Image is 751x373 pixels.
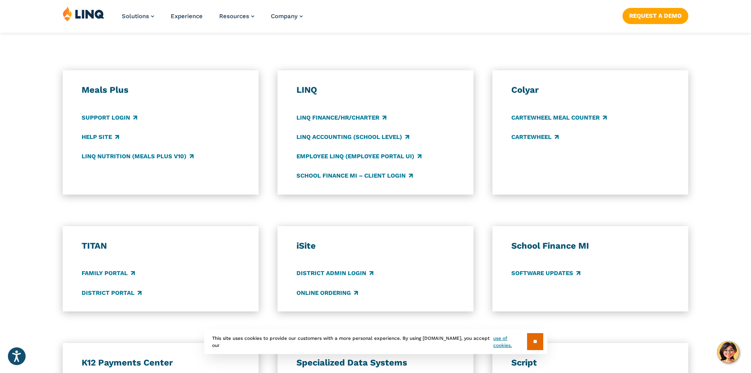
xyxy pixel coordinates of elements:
h3: LINQ [296,84,455,96]
a: Software Updates [511,269,580,278]
a: District Portal [82,289,142,297]
a: School Finance MI – Client Login [296,171,413,180]
a: Resources [219,13,254,20]
a: LINQ Nutrition (Meals Plus v10) [82,152,194,161]
span: Company [271,13,298,20]
a: Request a Demo [622,8,688,24]
a: CARTEWHEEL [511,133,559,141]
span: Resources [219,13,249,20]
h3: School Finance MI [511,240,670,251]
a: LINQ Finance/HR/Charter [296,113,386,122]
h3: TITAN [82,240,240,251]
a: use of cookies. [493,335,527,349]
a: Experience [171,13,203,20]
a: Solutions [122,13,154,20]
a: Online Ordering [296,289,358,297]
a: Employee LINQ (Employee Portal UI) [296,152,421,161]
h3: Meals Plus [82,84,240,96]
img: LINQ | K‑12 Software [63,6,104,21]
a: LINQ Accounting (school level) [296,133,409,141]
a: Help Site [82,133,119,141]
a: Family Portal [82,269,135,278]
h3: iSite [296,240,455,251]
nav: Button Navigation [622,6,688,24]
span: Solutions [122,13,149,20]
a: District Admin Login [296,269,373,278]
div: This site uses cookies to provide our customers with a more personal experience. By using [DOMAIN... [204,329,547,354]
a: CARTEWHEEL Meal Counter [511,113,607,122]
nav: Primary Navigation [122,6,303,32]
button: Hello, have a question? Let’s chat. [717,341,739,363]
a: Support Login [82,113,137,122]
h3: Colyar [511,84,670,96]
a: Company [271,13,303,20]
